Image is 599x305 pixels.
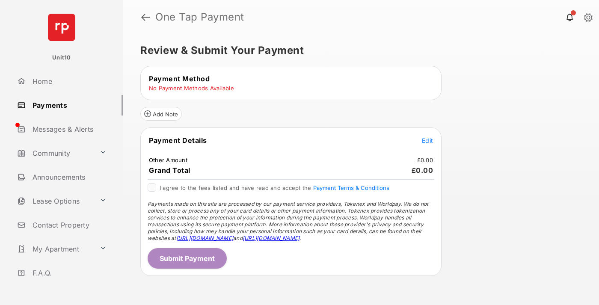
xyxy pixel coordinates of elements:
[149,136,207,145] span: Payment Details
[422,136,433,145] button: Edit
[14,167,123,187] a: Announcements
[14,71,123,92] a: Home
[243,235,299,241] a: [URL][DOMAIN_NAME]
[148,201,428,241] span: Payments made on this site are processed by our payment service providers, Tokenex and Worldpay. ...
[412,166,433,175] span: £0.00
[14,263,123,283] a: F.A.Q.
[160,184,389,191] span: I agree to the fees listed and have read and accept the
[52,53,71,62] p: Unit10
[155,12,244,22] strong: One Tap Payment
[14,119,123,139] a: Messages & Alerts
[422,137,433,144] span: Edit
[140,45,575,56] h5: Review & Submit Your Payment
[417,156,433,164] td: £0.00
[14,143,96,163] a: Community
[148,84,234,92] td: No Payment Methods Available
[14,95,123,115] a: Payments
[313,184,389,191] button: I agree to the fees listed and have read and accept the
[148,156,188,164] td: Other Amount
[48,14,75,41] img: svg+xml;base64,PHN2ZyB4bWxucz0iaHR0cDovL3d3dy53My5vcmcvMjAwMC9zdmciIHdpZHRoPSI2NCIgaGVpZ2h0PSI2NC...
[149,166,190,175] span: Grand Total
[14,215,123,235] a: Contact Property
[149,74,210,83] span: Payment Method
[140,107,182,121] button: Add Note
[176,235,233,241] a: [URL][DOMAIN_NAME]
[148,248,227,269] button: Submit Payment
[14,239,96,259] a: My Apartment
[14,191,96,211] a: Lease Options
